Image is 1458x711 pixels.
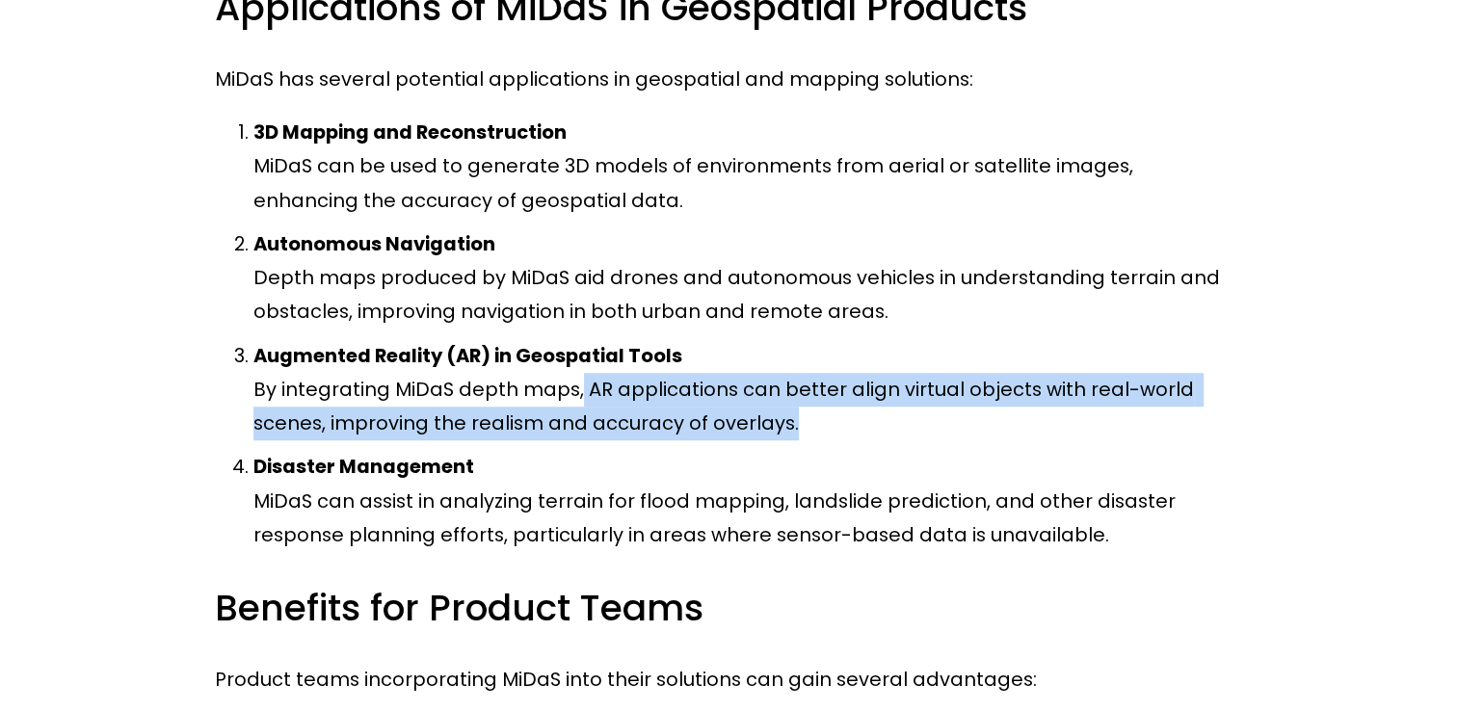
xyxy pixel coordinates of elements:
[253,230,495,257] strong: Autonomous Navigation
[215,663,1243,697] p: Product teams incorporating MiDaS into their solutions can gain several advantages:
[253,227,1243,329] p: Depth maps produced by MiDaS aid drones and autonomous vehicles in understanding terrain and obst...
[253,339,1243,441] p: By integrating MiDaS depth maps, AR applications can better align virtual objects with real-world...
[253,118,567,145] strong: 3D Mapping and Reconstruction
[253,116,1243,218] p: MiDaS can be used to generate 3D models of environments from aerial or satellite images, enhancin...
[253,342,682,369] strong: Augmented Reality (AR) in Geospatial Tools
[253,453,474,480] strong: Disaster Management
[215,63,1243,96] p: MiDaS has several potential applications in geospatial and mapping solutions:
[253,450,1243,552] p: MiDaS can assist in analyzing terrain for flood mapping, landslide prediction, and other disaster...
[215,584,1243,632] h3: Benefits for Product Teams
